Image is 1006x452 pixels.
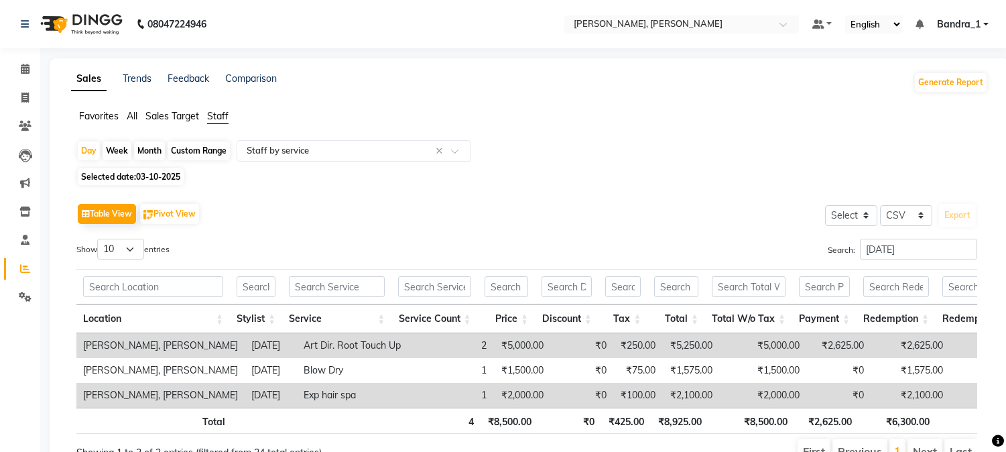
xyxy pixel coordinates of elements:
[599,304,648,333] th: Tax: activate to sort column ascending
[662,358,719,383] td: ₹1,575.00
[662,383,719,408] td: ₹2,100.00
[806,383,871,408] td: ₹0
[136,172,180,182] span: 03-10-2025
[436,144,447,158] span: Clear all
[207,110,229,122] span: Staff
[297,358,407,383] td: Blow Dry
[871,333,950,358] td: ₹2,625.00
[140,204,199,224] button: Pivot View
[662,333,719,358] td: ₹5,250.00
[613,358,662,383] td: ₹75.00
[806,358,871,383] td: ₹0
[806,333,871,358] td: ₹2,625.00
[535,304,599,333] th: Discount: activate to sort column ascending
[792,304,857,333] th: Payment: activate to sort column ascending
[860,239,977,260] input: Search:
[123,72,151,84] a: Trends
[654,276,698,297] input: Search Total
[493,333,550,358] td: ₹5,000.00
[613,333,662,358] td: ₹250.00
[719,383,806,408] td: ₹2,000.00
[237,276,275,297] input: Search Stylist
[145,110,199,122] span: Sales Target
[168,142,230,160] div: Custom Range
[939,204,976,227] button: Export
[127,110,137,122] span: All
[83,276,223,297] input: Search Location
[794,408,858,434] th: ₹2,625.00
[76,239,170,260] label: Show entries
[799,276,850,297] input: Search Payment
[289,276,385,297] input: Search Service
[542,276,592,297] input: Search Discount
[719,358,806,383] td: ₹1,500.00
[478,304,535,333] th: Price: activate to sort column ascending
[282,304,391,333] th: Service: activate to sort column ascending
[601,408,651,434] th: ₹425.00
[871,383,950,408] td: ₹2,100.00
[245,333,297,358] td: [DATE]
[76,304,230,333] th: Location: activate to sort column ascending
[613,383,662,408] td: ₹100.00
[297,333,407,358] td: Art Dir. Root Touch Up
[705,304,792,333] th: Total W/o Tax: activate to sort column ascending
[407,383,493,408] td: 1
[485,276,528,297] input: Search Price
[493,358,550,383] td: ₹1,500.00
[76,333,245,358] td: [PERSON_NAME], [PERSON_NAME]
[493,383,550,408] td: ₹2,000.00
[915,73,987,92] button: Generate Report
[97,239,144,260] select: Showentries
[76,383,245,408] td: [PERSON_NAME], [PERSON_NAME]
[34,5,126,43] img: logo
[230,304,282,333] th: Stylist: activate to sort column ascending
[103,142,131,160] div: Week
[647,304,705,333] th: Total: activate to sort column ascending
[863,276,929,297] input: Search Redemption
[78,204,136,224] button: Table View
[828,239,977,260] label: Search:
[168,72,209,84] a: Feedback
[71,67,107,91] a: Sales
[391,304,477,333] th: Service Count: activate to sort column ascending
[859,408,937,434] th: ₹6,300.00
[481,408,538,434] th: ₹8,500.00
[719,333,806,358] td: ₹5,000.00
[708,408,794,434] th: ₹8,500.00
[712,276,785,297] input: Search Total W/o Tax
[407,333,493,358] td: 2
[550,333,613,358] td: ₹0
[297,383,407,408] td: Exp hair spa
[79,110,119,122] span: Favorites
[407,358,493,383] td: 1
[143,210,153,220] img: pivot.png
[605,276,641,297] input: Search Tax
[857,304,936,333] th: Redemption: activate to sort column ascending
[538,408,602,434] th: ₹0
[550,383,613,408] td: ₹0
[78,142,100,160] div: Day
[398,276,470,297] input: Search Service Count
[134,142,165,160] div: Month
[76,408,232,434] th: Total
[76,358,245,383] td: [PERSON_NAME], [PERSON_NAME]
[245,358,297,383] td: [DATE]
[147,5,206,43] b: 08047224946
[550,358,613,383] td: ₹0
[937,17,981,32] span: Bandra_1
[225,72,277,84] a: Comparison
[395,408,481,434] th: 4
[245,383,297,408] td: [DATE]
[78,168,184,185] span: Selected date:
[651,408,708,434] th: ₹8,925.00
[871,358,950,383] td: ₹1,575.00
